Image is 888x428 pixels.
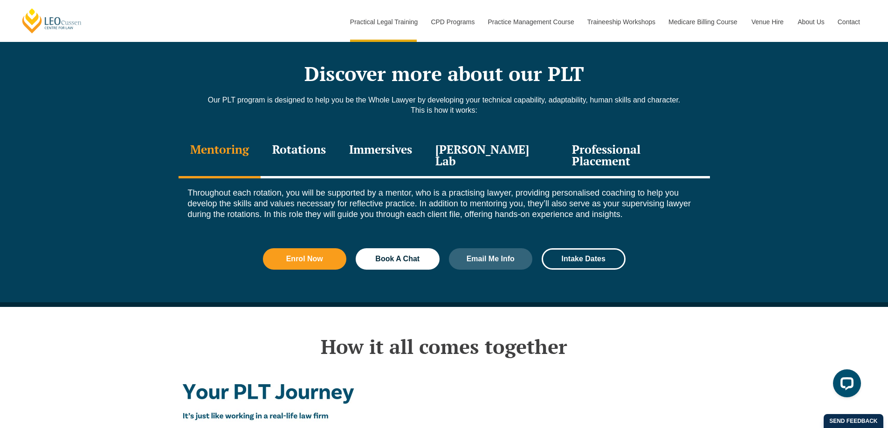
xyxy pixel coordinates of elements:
[424,134,561,178] div: [PERSON_NAME] Lab
[356,248,440,270] a: Book A Chat
[179,62,710,85] h2: Discover more about our PLT
[188,188,701,220] p: Throughout each rotation, you will be supported by a mentor, who is a practising lawyer, providin...
[467,255,515,263] span: Email Me Info
[744,2,791,42] a: Venue Hire
[21,7,83,34] a: [PERSON_NAME] Centre for Law
[826,366,865,405] iframe: LiveChat chat widget
[179,95,710,125] div: Our PLT program is designed to help you be the Whole Lawyer by developing your technical capabili...
[337,134,424,178] div: Immersives
[580,2,661,42] a: Traineeship Workshops
[375,255,420,263] span: Book A Chat
[449,248,533,270] a: Email Me Info
[542,248,626,270] a: Intake Dates
[179,335,710,358] h2: How it all comes together
[560,134,709,178] div: Professional Placement
[424,2,481,42] a: CPD Programs
[562,255,606,263] span: Intake Dates
[791,2,831,42] a: About Us
[261,134,337,178] div: Rotations
[263,248,347,270] a: Enrol Now
[286,255,323,263] span: Enrol Now
[179,134,261,178] div: Mentoring
[481,2,580,42] a: Practice Management Course
[661,2,744,42] a: Medicare Billing Course
[831,2,867,42] a: Contact
[343,2,424,42] a: Practical Legal Training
